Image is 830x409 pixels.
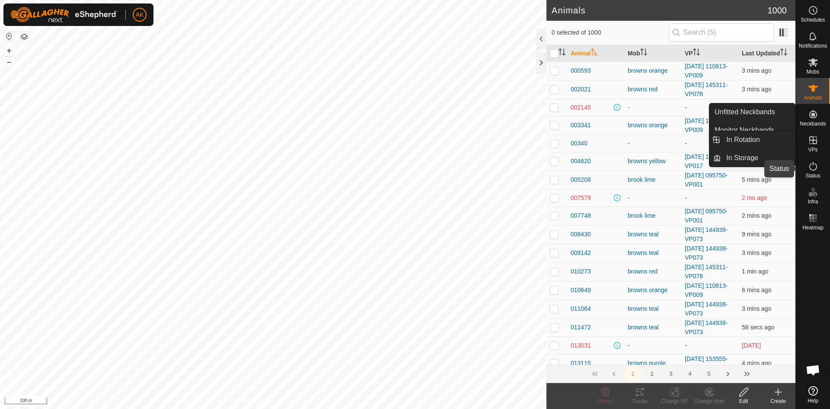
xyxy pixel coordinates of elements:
[628,286,678,295] div: browns orange
[628,157,678,166] div: browns yellow
[805,173,820,178] span: Status
[571,248,591,258] span: 009142
[742,176,771,183] span: 13 Oct 2025, 2:48 pm
[571,121,591,130] span: 003341
[700,365,718,383] button: 5
[628,248,678,258] div: browns teal
[239,398,271,406] a: Privacy Policy
[657,397,692,405] div: Change VP
[628,139,678,148] div: -
[628,267,678,276] div: browns red
[721,149,795,167] a: In Storage
[800,121,826,126] span: Neckbands
[681,45,738,62] th: VP
[624,45,681,62] th: Mob
[721,131,795,148] a: In Rotation
[693,50,700,57] p-sorticon: Activate to sort
[742,305,771,312] span: 13 Oct 2025, 2:51 pm
[559,50,565,57] p-sorticon: Activate to sort
[800,357,826,383] div: Open chat
[643,365,661,383] button: 2
[726,153,758,163] span: In Storage
[571,175,591,184] span: 005208
[685,245,728,261] a: [DATE] 144938-VP073
[685,117,728,133] a: [DATE] 110813-VP009
[136,10,144,19] span: AK
[738,45,795,62] th: Last Updated
[571,286,591,295] span: 010649
[571,139,587,148] span: 00340
[628,323,678,332] div: browns teal
[571,267,591,276] span: 010273
[10,7,118,23] img: Gallagher Logo
[685,264,728,280] a: [DATE] 145311-VP078
[685,104,687,111] app-display-virtual-paddock-transition: -
[571,103,591,112] span: 002145
[685,319,728,335] a: [DATE] 144938-VP073
[738,365,756,383] button: Last Page
[685,282,728,298] a: [DATE] 110813-VP009
[628,175,678,184] div: brook lime
[808,398,818,403] span: Help
[802,225,824,230] span: Heatmap
[4,45,14,56] button: +
[768,4,787,17] span: 1000
[628,359,678,368] div: browns purple
[591,50,598,57] p-sorticon: Activate to sort
[628,341,678,350] div: -
[715,107,775,117] span: Unfitted Neckbands
[742,342,761,349] span: 22 Sept 2025, 11:19 am
[282,398,307,406] a: Contact Us
[685,194,687,201] app-display-virtual-paddock-transition: -
[709,149,795,167] li: In Storage
[801,17,825,23] span: Schedules
[726,397,761,405] div: Edit
[742,231,771,238] span: 13 Oct 2025, 2:44 pm
[742,194,767,201] span: 7 Aug 2025, 9:42 am
[799,43,827,48] span: Notifications
[567,45,624,62] th: Animal
[628,230,678,239] div: browns teal
[709,122,795,139] li: Monitor Neckbands
[571,66,591,75] span: 000593
[624,365,642,383] button: 1
[628,103,678,112] div: -
[804,95,822,100] span: Animals
[4,31,14,42] button: Reset Map
[709,131,795,148] li: In Rotation
[571,323,591,332] span: 011472
[571,230,591,239] span: 008430
[808,199,818,204] span: Infra
[742,212,771,219] span: 13 Oct 2025, 2:52 pm
[571,193,591,203] span: 007579
[622,397,657,405] div: Tracks
[4,57,14,67] button: –
[628,85,678,94] div: browns red
[628,193,678,203] div: -
[685,140,687,147] app-display-virtual-paddock-transition: -
[571,157,591,166] span: 004620
[552,28,669,37] span: 0 selected of 1000
[742,360,771,367] span: 13 Oct 2025, 2:50 pm
[685,226,728,242] a: [DATE] 144938-VP073
[709,103,795,121] li: Unfitted Neckbands
[742,324,775,331] span: 13 Oct 2025, 2:53 pm
[685,208,728,224] a: [DATE] 095750-VP001
[807,69,819,74] span: Mobs
[628,304,678,313] div: browns teal
[640,50,647,57] p-sorticon: Activate to sort
[571,304,591,313] span: 011064
[761,397,795,405] div: Create
[742,249,771,256] span: 13 Oct 2025, 2:51 pm
[780,50,787,57] p-sorticon: Activate to sort
[571,85,591,94] span: 002021
[628,211,678,220] div: brook lime
[662,365,680,383] button: 3
[685,172,728,188] a: [DATE] 095750-VP001
[628,121,678,130] div: browns orange
[571,359,591,368] span: 013115
[571,211,591,220] span: 007748
[742,268,768,275] span: 13 Oct 2025, 2:52 pm
[685,153,728,169] a: [DATE] 141559-VP017
[808,147,817,152] span: VPs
